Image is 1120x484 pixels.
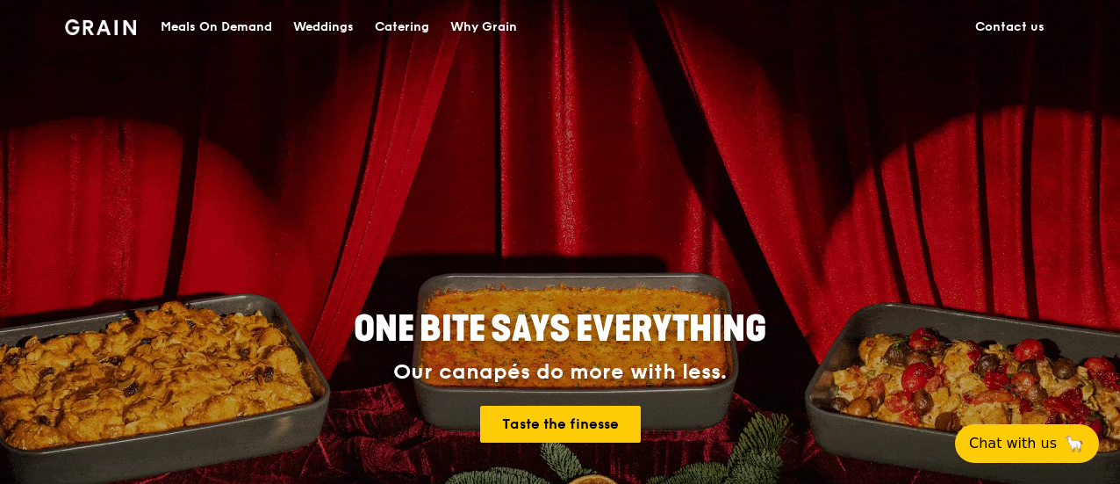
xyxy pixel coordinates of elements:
a: Contact us [965,1,1055,54]
div: Catering [375,1,429,54]
span: Chat with us [969,433,1057,454]
a: Taste the finesse [480,406,641,443]
img: Grain [65,19,136,35]
a: Why Grain [440,1,528,54]
span: 🦙 [1064,433,1085,454]
a: Weddings [283,1,364,54]
div: Meals On Demand [161,1,272,54]
button: Chat with us🦙 [955,424,1099,463]
div: Weddings [293,1,354,54]
a: Catering [364,1,440,54]
div: Our canapés do more with less. [244,360,876,385]
div: Why Grain [450,1,517,54]
span: ONE BITE SAYS EVERYTHING [354,308,766,350]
